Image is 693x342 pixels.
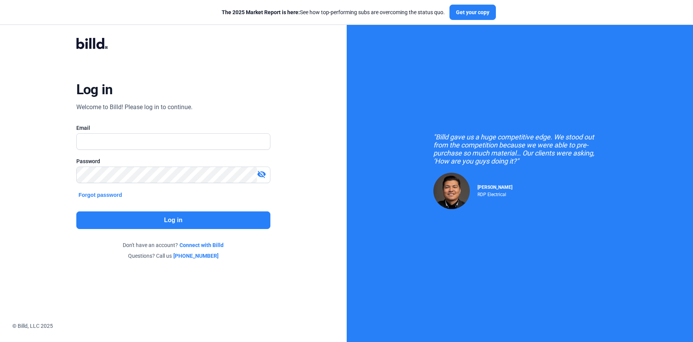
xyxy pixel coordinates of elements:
[477,185,512,190] span: [PERSON_NAME]
[76,211,270,229] button: Log in
[222,9,300,15] span: The 2025 Market Report is here:
[222,8,445,16] div: See how top-performing subs are overcoming the status quo.
[76,124,270,132] div: Email
[477,190,512,197] div: RDP Electrical
[76,157,270,165] div: Password
[76,252,270,260] div: Questions? Call us
[76,191,125,199] button: Forgot password
[433,133,606,165] div: "Billd gave us a huge competitive edge. We stood out from the competition because we were able to...
[76,241,270,249] div: Don't have an account?
[433,173,470,209] img: Raul Pacheco
[76,103,193,112] div: Welcome to Billd! Please log in to continue.
[449,5,496,20] button: Get your copy
[76,81,113,98] div: Log in
[173,252,219,260] a: [PHONE_NUMBER]
[257,170,266,179] mat-icon: visibility_off
[179,241,224,249] a: Connect with Billd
